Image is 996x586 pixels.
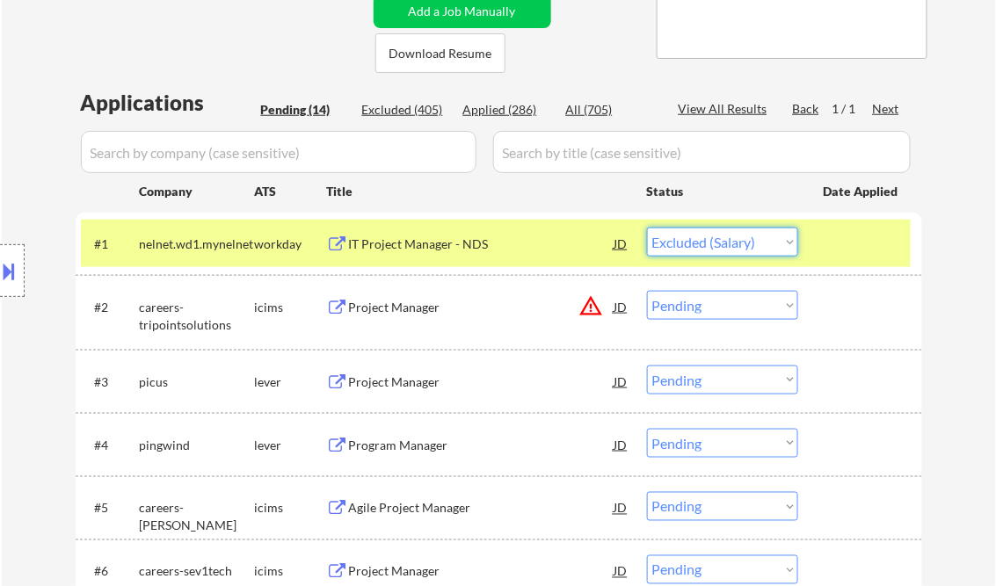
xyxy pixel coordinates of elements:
div: #5 [95,500,126,517]
div: Agile Project Manager [349,500,614,517]
div: 1 / 1 [832,100,873,118]
div: Pending (14) [261,101,349,119]
div: IT Project Manager - NDS [349,235,614,253]
div: Applied (286) [463,101,551,119]
div: Project Manager [349,563,614,581]
div: Excluded (405) [362,101,450,119]
div: JD [613,365,630,397]
div: careers-[PERSON_NAME] [140,500,255,534]
div: Project Manager [349,299,614,316]
div: JD [613,429,630,460]
div: pingwind [140,437,255,454]
div: Date Applied [824,183,901,200]
div: Status [647,175,798,206]
div: Project Manager [349,373,614,391]
div: icims [255,563,327,581]
div: JD [613,291,630,322]
div: Back [793,100,821,118]
div: Title [327,183,630,200]
div: #4 [95,437,126,454]
div: JD [613,228,630,259]
div: careers-sev1tech [140,563,255,581]
input: Search by title (case sensitive) [493,131,911,173]
div: Program Manager [349,437,614,454]
div: JD [613,492,630,524]
div: All (705) [566,101,654,119]
div: Next [873,100,901,118]
div: Applications [81,92,255,113]
div: #6 [95,563,126,581]
button: warning_amber [579,293,604,318]
div: View All Results [679,100,773,118]
div: icims [255,500,327,517]
div: lever [255,437,327,454]
button: Download Resume [375,33,505,73]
